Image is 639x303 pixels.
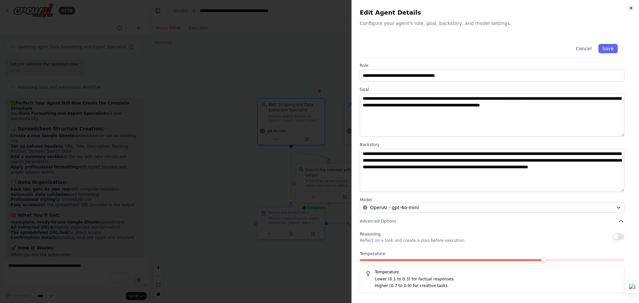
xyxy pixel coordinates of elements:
[572,44,595,53] button: Cancel
[360,232,380,236] span: Reasoning
[375,276,619,283] p: Lower (0.1 to 0.3) for factual responses.
[360,219,396,224] span: Advanced Options
[360,238,464,243] p: Reflect on a task and create a plan before execution
[360,63,624,68] label: Role
[360,8,631,17] h2: Edit Agent Details
[360,197,624,203] label: Model
[360,142,624,147] label: Backstory
[360,20,631,27] p: Configure your agent's role, goal, backstory, and model settings.
[365,269,619,275] h5: Temperature
[375,283,619,289] p: Higher (0.7 to 0.9) for creative tasks.
[360,251,386,256] span: Temperature:
[360,218,624,225] button: Advanced Options
[370,204,419,211] span: OpenAI - gpt-4o-mini
[360,203,624,213] button: OpenAI - gpt-4o-mini
[360,87,624,92] label: Goal
[598,44,618,53] button: Save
